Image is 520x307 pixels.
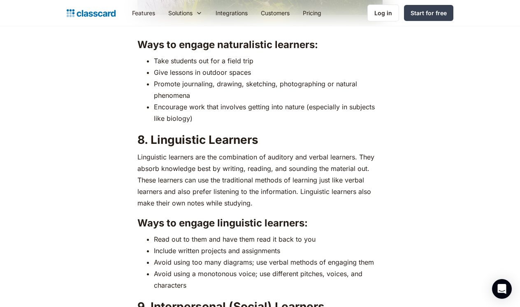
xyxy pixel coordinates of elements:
[411,9,447,17] div: Start for free
[137,133,258,147] strong: 8. Linguistic Learners
[154,233,383,245] li: Read out to them and have them read it back to you
[404,5,453,21] a: Start for free
[154,245,383,256] li: Include written projects and assignments
[125,4,162,22] a: Features
[374,9,392,17] div: Log in
[137,39,318,51] strong: Ways to engage naturalistic learners:
[137,217,308,229] strong: Ways to engage linguistic learners:
[168,9,193,17] div: Solutions
[209,4,254,22] a: Integrations
[296,4,328,22] a: Pricing
[154,268,383,291] li: Avoid using a monotonous voice; use different pitches, voices, and characters
[492,279,512,299] div: Open Intercom Messenger
[367,5,399,21] a: Log in
[254,4,296,22] a: Customers
[154,256,383,268] li: Avoid using too many diagrams; use verbal methods of engaging them
[67,7,116,19] a: home
[162,4,209,22] div: Solutions
[154,78,383,101] li: Promote journaling, drawing, sketching, photographing or natural phenomena
[137,151,383,209] p: Linguistic learners are the combination of auditory and verbal learners. They absorb knowledge be...
[154,67,383,78] li: Give lessons in outdoor spaces
[154,101,383,124] li: Encourage work that involves getting into nature (especially in subjects like biology)
[154,55,383,67] li: Take students out for a field trip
